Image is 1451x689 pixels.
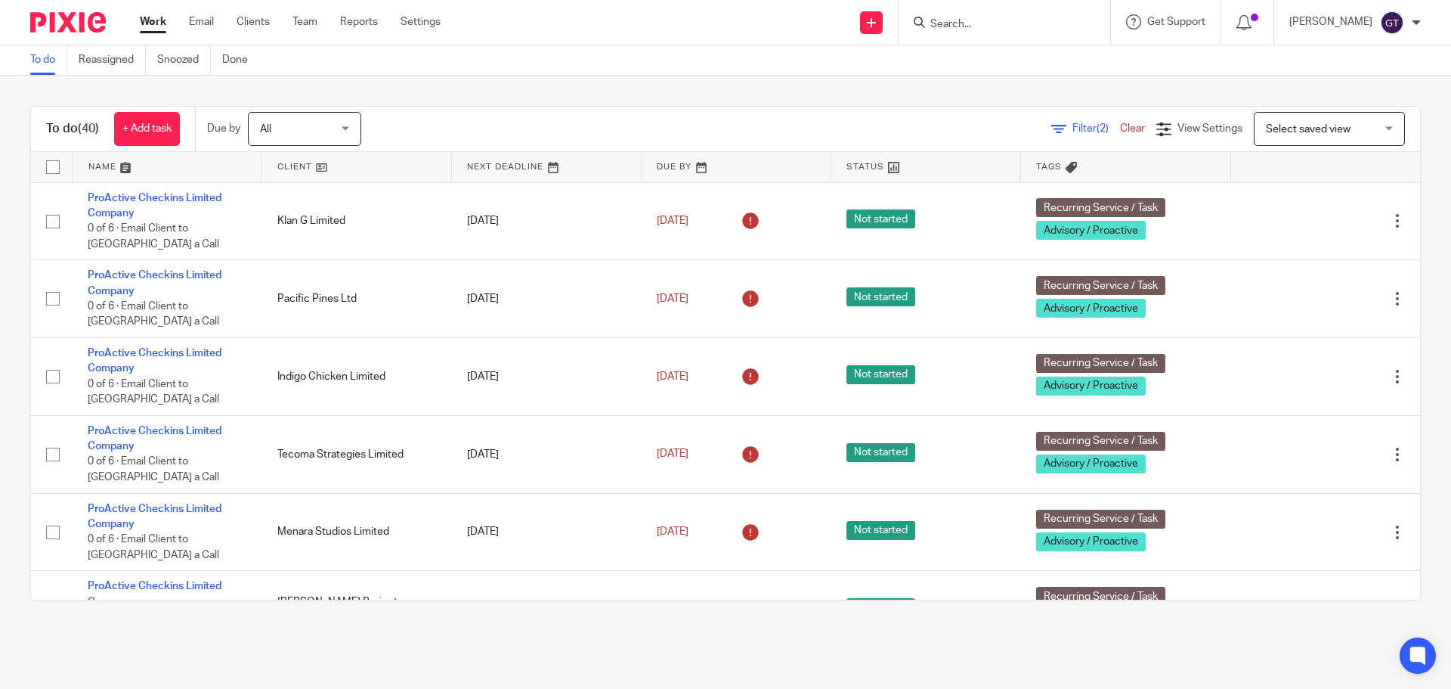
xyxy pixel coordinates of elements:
a: Clients [237,14,270,29]
a: ProActive Checkins Limited Company [88,426,221,452]
a: Clear [1120,123,1145,134]
p: Due by [207,121,240,136]
span: Select saved view [1266,124,1350,135]
a: Done [222,45,259,75]
span: Not started [846,287,915,306]
span: Not started [846,521,915,540]
span: Filter [1072,123,1120,134]
span: Advisory / Proactive [1036,532,1146,551]
a: ProActive Checkins Limited Company [88,193,221,219]
span: Advisory / Proactive [1036,455,1146,473]
span: Advisory / Proactive [1036,377,1146,396]
p: [PERSON_NAME] [1289,14,1372,29]
td: Klan G Limited [262,182,452,260]
span: Not started [846,443,915,462]
td: Tecoma Strategies Limited [262,415,452,493]
span: Recurring Service / Task [1036,198,1165,217]
span: 0 of 6 · Email Client to [GEOGRAPHIC_DATA] a Call [88,457,219,483]
td: Pacific Pines Ltd [262,260,452,338]
img: svg%3E [1380,11,1404,35]
span: Not started [846,598,915,617]
span: Tags [1036,163,1062,171]
td: [DATE] [452,182,642,260]
td: [PERSON_NAME] Project Management Limited [262,571,452,649]
span: Not started [846,209,915,228]
a: ProActive Checkins Limited Company [88,270,221,296]
span: Get Support [1147,17,1205,27]
span: (2) [1097,123,1109,134]
td: [DATE] [452,338,642,416]
a: Email [189,14,214,29]
a: Work [140,14,166,29]
span: 0 of 6 · Email Client to [GEOGRAPHIC_DATA] a Call [88,379,219,405]
a: ProActive Checkins Limited Company [88,581,221,607]
img: Pixie [30,12,106,33]
input: Search [929,18,1065,32]
td: Indigo Chicken Limited [262,338,452,416]
span: [DATE] [657,371,688,382]
span: [DATE] [657,293,688,304]
span: All [260,124,271,135]
span: Recurring Service / Task [1036,432,1165,451]
a: Snoozed [157,45,211,75]
span: Advisory / Proactive [1036,221,1146,240]
span: 0 of 6 · Email Client to [GEOGRAPHIC_DATA] a Call [88,223,219,250]
h1: To do [46,121,99,137]
span: Recurring Service / Task [1036,276,1165,295]
a: Reassigned [79,45,146,75]
span: Recurring Service / Task [1036,510,1165,529]
a: ProActive Checkins Limited Company [88,504,221,529]
a: Reports [340,14,378,29]
span: View Settings [1177,123,1242,134]
span: (40) [78,123,99,135]
span: Not started [846,365,915,384]
td: Menara Studios Limited [262,493,452,571]
span: Advisory / Proactive [1036,299,1146,318]
td: [DATE] [452,415,642,493]
span: Recurring Service / Task [1036,354,1165,373]
span: [DATE] [657,526,688,537]
span: [DATE] [657,449,688,460]
a: ProActive Checkins Limited Company [88,348,221,374]
a: Team [292,14,317,29]
td: [DATE] [452,493,642,571]
span: 0 of 6 · Email Client to [GEOGRAPHIC_DATA] a Call [88,301,219,327]
td: [DATE] [452,260,642,338]
td: [DATE] [452,571,642,649]
a: + Add task [114,112,180,146]
span: 0 of 6 · Email Client to [GEOGRAPHIC_DATA] a Call [88,535,219,561]
a: To do [30,45,67,75]
a: Settings [401,14,441,29]
span: Recurring Service / Task [1036,587,1165,606]
span: [DATE] [657,216,688,226]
